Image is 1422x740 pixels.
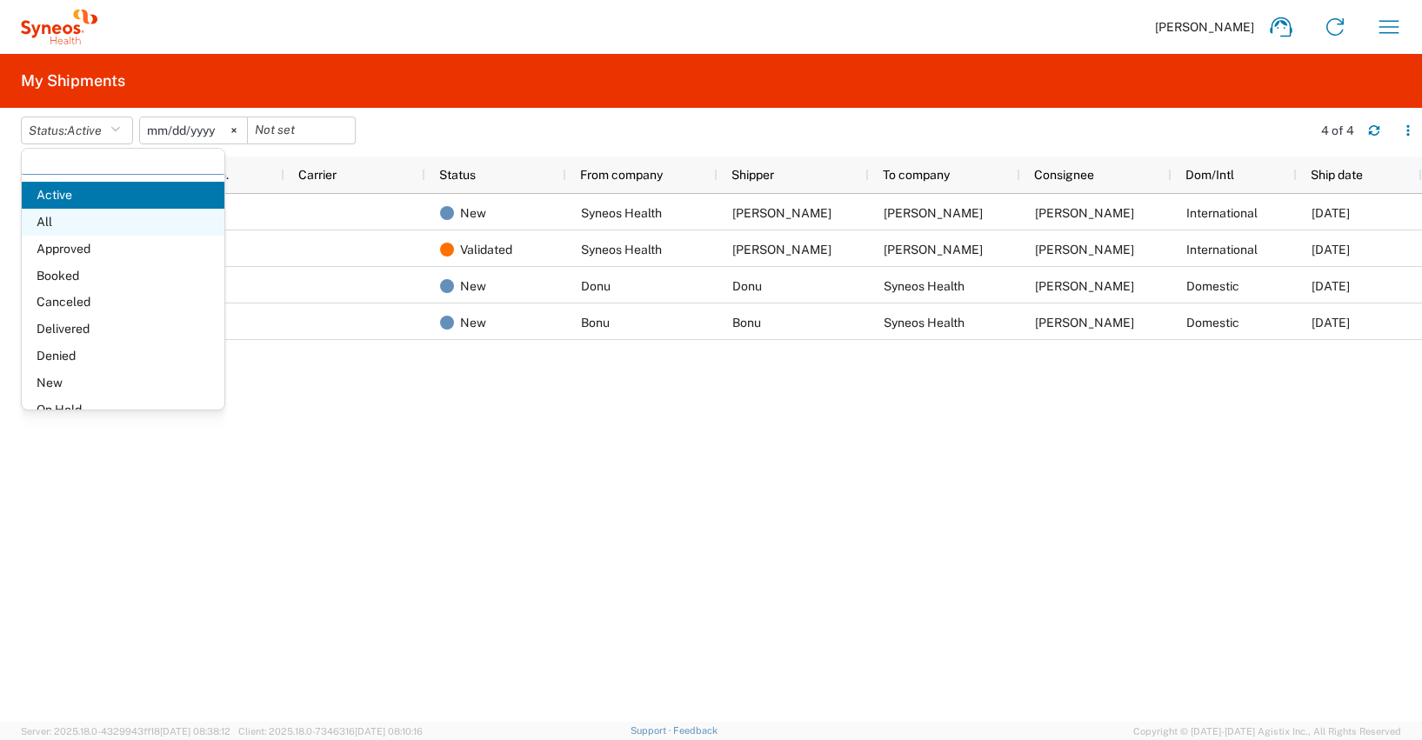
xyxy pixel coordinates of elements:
[460,231,512,268] span: Validated
[883,168,950,182] span: To company
[1311,168,1363,182] span: Ship date
[673,725,718,736] a: Feedback
[439,168,476,182] span: Status
[1186,243,1258,257] span: International
[732,279,762,293] span: Donu
[1312,243,1350,257] span: 08/07/2025
[1035,279,1134,293] span: Antoine Kouwonou
[1155,19,1254,35] span: [PERSON_NAME]
[1185,168,1234,182] span: Dom/Intl
[1035,243,1134,257] span: Eszter Pollermann
[22,289,224,316] span: Canceled
[1186,206,1258,220] span: International
[1186,279,1239,293] span: Domestic
[22,397,224,423] span: On Hold
[1034,168,1094,182] span: Consignee
[238,726,423,737] span: Client: 2025.18.0-7346316
[22,370,224,397] span: New
[580,168,663,182] span: From company
[1186,316,1239,330] span: Domestic
[22,209,224,236] span: All
[581,206,662,220] span: Syneos Health
[732,243,831,257] span: Antoine Kouwonou
[884,206,983,220] span: Erika Scheidl
[460,195,486,231] span: New
[631,725,674,736] a: Support
[884,316,965,330] span: Syneos Health
[67,123,102,137] span: Active
[1035,316,1134,330] span: Antoine Kouwonou
[160,726,230,737] span: [DATE] 08:38:12
[21,726,230,737] span: Server: 2025.18.0-4329943ff18
[22,236,224,263] span: Approved
[21,70,125,91] h2: My Shipments
[22,343,224,370] span: Denied
[884,243,983,257] span: Eszter Pollermann
[22,182,224,209] span: Active
[21,117,133,144] button: Status:Active
[355,726,423,737] span: [DATE] 08:10:16
[884,279,965,293] span: Syneos Health
[581,316,610,330] span: Bonu
[731,168,774,182] span: Shipper
[581,279,611,293] span: Donu
[1321,123,1354,138] div: 4 of 4
[732,316,761,330] span: Bonu
[22,316,224,343] span: Delivered
[248,117,355,143] input: Not set
[1133,723,1401,739] span: Copyright © [DATE]-[DATE] Agistix Inc., All Rights Reserved
[1035,206,1134,220] span: Erika Scheidl
[460,268,486,304] span: New
[298,168,337,182] span: Carrier
[732,206,831,220] span: Antoine Kouwonou
[140,117,247,143] input: Not set
[1312,316,1350,330] span: 08/01/2025
[1312,279,1350,293] span: 08/01/2025
[460,304,486,341] span: New
[1312,206,1350,220] span: 08/19/2025
[581,243,662,257] span: Syneos Health
[22,263,224,290] span: Booked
